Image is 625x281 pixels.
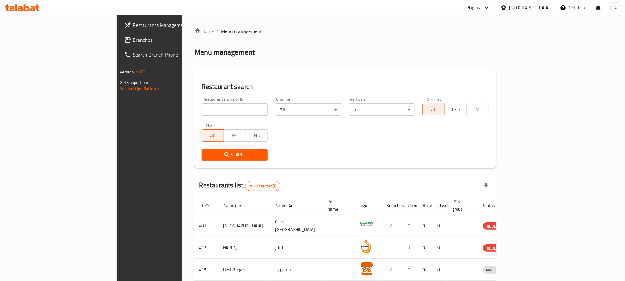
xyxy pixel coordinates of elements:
[271,215,323,237] td: قرية [GEOGRAPHIC_DATA]
[354,196,382,215] th: Logo
[418,259,433,281] td: 0
[447,105,464,114] span: TGO
[509,4,550,11] div: [GEOGRAPHIC_DATA]
[445,103,467,115] button: TGO
[248,131,265,140] span: No
[479,178,494,193] div: Export file
[483,202,503,209] span: Status
[206,123,217,128] label: Upsell
[245,183,280,189] span: 10157 record(s)
[218,259,271,281] td: Best Burger
[120,68,135,76] span: Version:
[403,196,418,215] th: Open
[359,239,374,254] img: NARENJ
[205,131,221,140] span: All
[433,215,448,237] td: 0
[418,215,433,237] td: 0
[202,103,268,116] input: Search for restaurant name or ID..
[133,51,216,58] span: Search Branch Phone
[120,85,159,93] a: Support.OpsPlatform
[199,181,281,191] h2: Restaurants list
[202,149,268,161] button: Search
[483,266,504,274] span: INACTIVE
[202,129,224,142] button: All
[136,68,145,76] span: 1.0.0
[403,215,418,237] td: 0
[427,97,442,101] label: Delivery
[483,223,502,230] span: HIDDEN
[224,129,246,142] button: Yes
[382,259,403,281] td: 2
[453,198,471,213] span: POS group
[359,217,374,232] img: Spicy Village
[403,259,418,281] td: 0
[382,215,403,237] td: 2
[418,196,433,215] th: Busy
[615,4,617,11] span: A
[119,47,221,62] a: Search Branch Phone
[403,237,418,259] td: 1
[133,21,216,29] span: Restaurants Management
[246,129,268,142] button: No
[466,4,480,11] div: Plugins
[328,198,346,213] span: Ref. Name
[483,245,502,252] span: HIDDEN
[466,103,489,115] button: TMP
[422,103,445,115] button: All
[194,27,496,35] nav: breadcrumb
[359,261,374,276] img: Best Burger
[226,131,243,140] span: Yes
[433,237,448,259] td: 0
[207,151,263,159] span: Search
[223,202,250,209] span: Name (En)
[218,215,271,237] td: [GEOGRAPHIC_DATA]
[194,47,255,57] h2: Menu management
[418,237,433,259] td: 0
[221,27,262,35] span: Menu management
[271,259,323,281] td: بست برجر
[382,196,403,215] th: Branches
[120,78,148,86] span: Get support on:
[275,202,302,209] span: Name (Ar)
[119,18,221,32] a: Restaurants Management
[425,105,442,114] span: All
[433,196,448,215] th: Closed
[218,237,271,259] td: NARENJ
[433,259,448,281] td: 0
[349,103,415,116] div: All
[199,202,211,209] span: ID
[133,36,216,44] span: Branches
[469,105,486,114] span: TMP
[119,32,221,47] a: Branches
[271,237,323,259] td: نارنج
[202,82,489,91] h2: Restaurant search
[275,103,341,116] div: All
[245,181,280,191] div: Total records count
[382,237,403,259] td: 1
